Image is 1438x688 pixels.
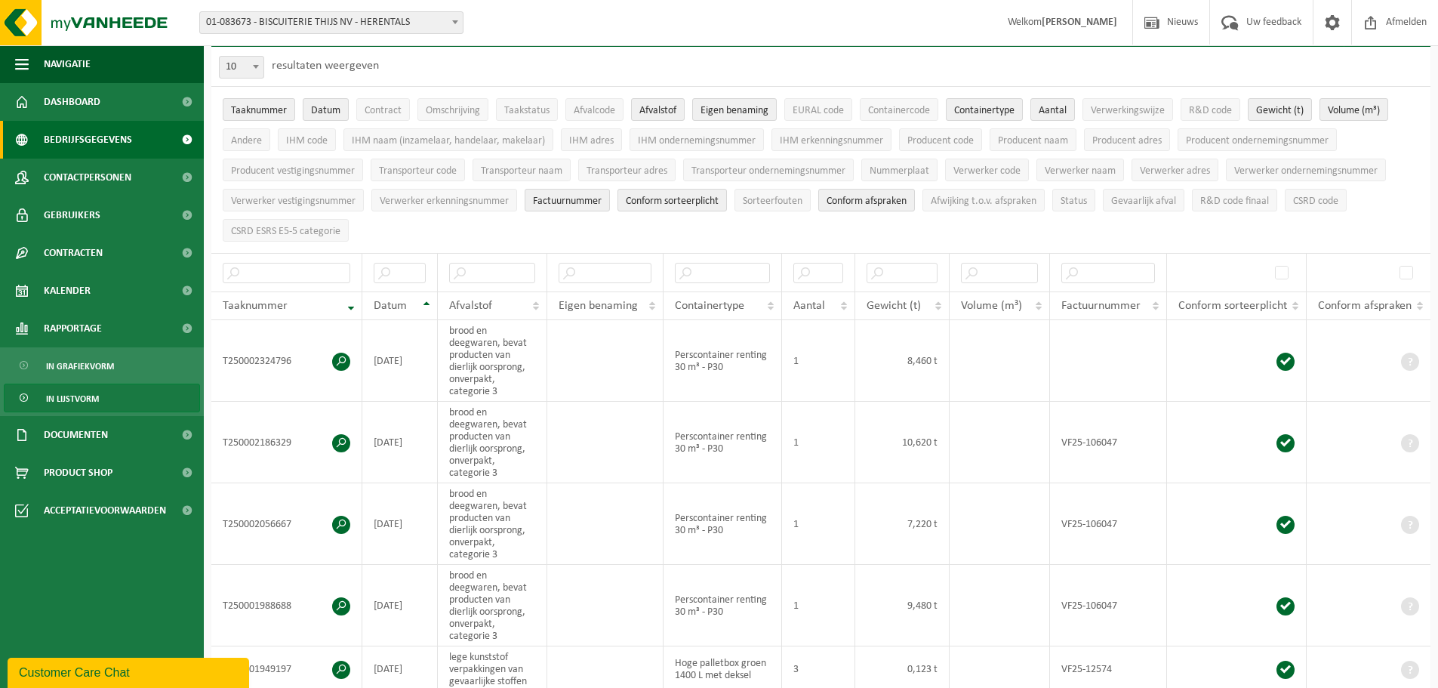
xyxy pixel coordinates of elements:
span: Taaknummer [223,300,288,312]
td: Perscontainer renting 30 m³ - P30 [664,402,782,483]
span: Producent code [907,135,974,147]
span: Factuurnummer [533,196,602,207]
td: [DATE] [362,402,438,483]
span: Bedrijfsgegevens [44,121,132,159]
td: T250002186329 [211,402,362,483]
td: [DATE] [362,320,438,402]
button: ContractContract: Activate to sort [356,98,410,121]
span: Verwerker ondernemingsnummer [1234,165,1378,177]
button: Producent codeProducent code: Activate to sort [899,128,982,151]
span: Acceptatievoorwaarden [44,492,166,529]
button: Transporteur codeTransporteur code: Activate to sort [371,159,465,181]
span: Transporteur adres [587,165,667,177]
button: Volume (m³)Volume (m³): Activate to sort [1319,98,1388,121]
span: Conform afspraken [1318,300,1412,312]
span: 01-083673 - BISCUITERIE THIJS NV - HERENTALS [200,12,463,33]
td: Perscontainer renting 30 m³ - P30 [664,320,782,402]
span: Verwerker erkenningsnummer [380,196,509,207]
button: Producent naamProducent naam: Activate to sort [990,128,1076,151]
td: T250002324796 [211,320,362,402]
label: resultaten weergeven [272,60,379,72]
iframe: chat widget [8,655,252,688]
span: Producent vestigingsnummer [231,165,355,177]
span: Volume (m³) [1328,105,1380,116]
span: Afwijking t.o.v. afspraken [931,196,1036,207]
span: Factuurnummer [1061,300,1141,312]
span: Gebruikers [44,196,100,234]
span: Conform afspraken [827,196,907,207]
td: brood en deegwaren, bevat producten van dierlijk oorsprong, onverpakt, categorie 3 [438,483,548,565]
span: Afvalcode [574,105,615,116]
button: Transporteur ondernemingsnummerTransporteur ondernemingsnummer : Activate to sort [683,159,854,181]
span: Omschrijving [426,105,480,116]
button: Conform sorteerplicht : Activate to sort [617,189,727,211]
span: Conform sorteerplicht [1178,300,1287,312]
span: Volume (m³) [961,300,1022,312]
span: Containertype [675,300,744,312]
span: Transporteur code [379,165,457,177]
button: Producent vestigingsnummerProducent vestigingsnummer: Activate to sort [223,159,363,181]
span: In lijstvorm [46,384,99,413]
td: 8,460 t [855,320,950,402]
button: ContainertypeContainertype: Activate to sort [946,98,1023,121]
span: Conform sorteerplicht [626,196,719,207]
button: IHM erkenningsnummerIHM erkenningsnummer: Activate to sort [771,128,891,151]
td: 9,480 t [855,565,950,646]
td: brood en deegwaren, bevat producten van dierlijk oorsprong, onverpakt, categorie 3 [438,320,548,402]
span: Gewicht (t) [867,300,921,312]
button: Verwerker ondernemingsnummerVerwerker ondernemingsnummer: Activate to sort [1226,159,1386,181]
button: FactuurnummerFactuurnummer: Activate to sort [525,189,610,211]
button: EURAL codeEURAL code: Activate to sort [784,98,852,121]
span: R&D code [1189,105,1232,116]
span: Dashboard [44,83,100,121]
span: Gewicht (t) [1256,105,1304,116]
button: Eigen benamingEigen benaming: Activate to sort [692,98,777,121]
button: Conform afspraken : Activate to sort [818,189,915,211]
span: Rapportage [44,310,102,347]
button: TaakstatusTaakstatus: Activate to sort [496,98,558,121]
td: brood en deegwaren, bevat producten van dierlijk oorsprong, onverpakt, categorie 3 [438,565,548,646]
button: SorteerfoutenSorteerfouten: Activate to sort [734,189,811,211]
td: VF25-106047 [1050,402,1167,483]
span: CSRD code [1293,196,1338,207]
span: 01-083673 - BISCUITERIE THIJS NV - HERENTALS [199,11,463,34]
td: VF25-106047 [1050,565,1167,646]
button: Verwerker erkenningsnummerVerwerker erkenningsnummer: Activate to sort [371,189,517,211]
button: Verwerker adresVerwerker adres: Activate to sort [1132,159,1218,181]
td: VF25-106047 [1050,483,1167,565]
button: AfvalstofAfvalstof: Activate to sort [631,98,685,121]
td: 1 [782,483,856,565]
td: [DATE] [362,483,438,565]
button: R&D code finaalR&amp;D code finaal: Activate to sort [1192,189,1277,211]
button: IHM adresIHM adres: Activate to sort [561,128,622,151]
span: 10 [219,56,264,79]
td: Perscontainer renting 30 m³ - P30 [664,565,782,646]
button: CSRD codeCSRD code: Activate to sort [1285,189,1347,211]
strong: [PERSON_NAME] [1042,17,1117,28]
span: Contracten [44,234,103,272]
button: TaaknummerTaaknummer: Activate to remove sorting [223,98,295,121]
span: Containercode [868,105,930,116]
button: Producent ondernemingsnummerProducent ondernemingsnummer: Activate to sort [1178,128,1337,151]
span: Product Shop [44,454,112,492]
a: In lijstvorm [4,384,200,412]
span: Eigen benaming [559,300,638,312]
span: Verwerker adres [1140,165,1210,177]
td: 7,220 t [855,483,950,565]
span: Aantal [1039,105,1067,116]
span: Gevaarlijk afval [1111,196,1176,207]
span: Producent adres [1092,135,1162,147]
button: Transporteur naamTransporteur naam: Activate to sort [473,159,571,181]
span: Producent ondernemingsnummer [1186,135,1329,147]
button: OmschrijvingOmschrijving: Activate to sort [417,98,488,121]
span: Verwerker code [953,165,1021,177]
td: 1 [782,320,856,402]
td: Perscontainer renting 30 m³ - P30 [664,483,782,565]
button: NummerplaatNummerplaat: Activate to sort [861,159,938,181]
button: CSRD ESRS E5-5 categorieCSRD ESRS E5-5 categorie: Activate to sort [223,219,349,242]
span: Kalender [44,272,91,310]
span: IHM ondernemingsnummer [638,135,756,147]
button: ContainercodeContainercode: Activate to sort [860,98,938,121]
span: 10 [220,57,263,78]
